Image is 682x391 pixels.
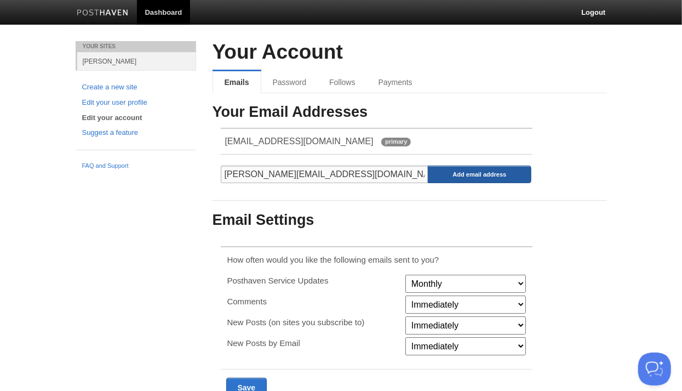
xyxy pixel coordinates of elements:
iframe: Help Scout Beacon - Open [638,353,671,386]
p: How often would you like the following emails sent to you? [227,254,526,265]
a: [PERSON_NAME] [77,52,196,70]
a: Create a new site [82,82,190,93]
p: Posthaven Service Updates [227,275,399,286]
h3: Email Settings [213,212,607,229]
a: Emails [213,71,261,93]
a: Follows [318,71,366,93]
span: [EMAIL_ADDRESS][DOMAIN_NAME] [225,137,374,146]
p: New Posts (on sites you subscribe to) [227,316,399,328]
li: Your Sites [76,41,196,52]
a: Payments [367,71,424,93]
img: Posthaven-bar [77,9,129,18]
input: Add email address [428,166,532,183]
a: Suggest a feature [82,127,190,139]
a: Edit your user profile [82,97,190,109]
p: New Posts by Email [227,337,399,349]
a: Edit your account [82,112,190,124]
h2: Your Account [213,41,607,64]
a: FAQ and Support [82,161,190,171]
p: Comments [227,296,399,307]
a: Password [261,71,318,93]
span: primary [381,138,411,146]
h3: Your Email Addresses [213,104,607,121]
